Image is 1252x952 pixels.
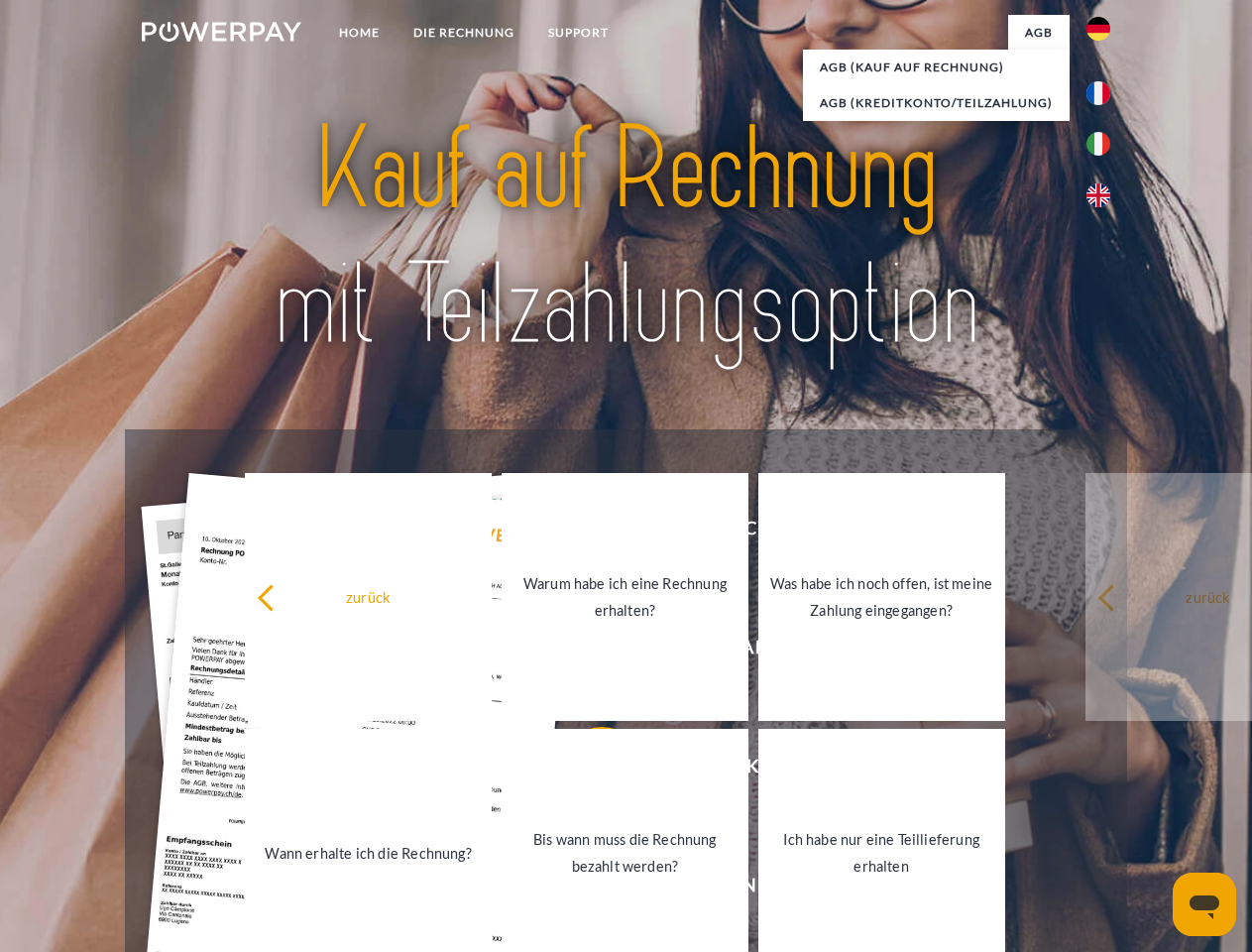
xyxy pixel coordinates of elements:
[1086,132,1110,156] img: it
[758,473,1005,721] a: Was habe ich noch offen, ist meine Zahlung eingegangen?
[1086,183,1110,207] img: en
[1086,81,1110,105] img: fr
[189,95,1063,380] img: title-powerpay_de.svg
[142,22,301,42] img: logo-powerpay-white.svg
[1173,873,1236,936] iframe: Schaltfläche zum Öffnen des Messaging-Fensters
[803,50,1070,85] a: AGB (Kauf auf Rechnung)
[803,85,1070,121] a: AGB (Kreditkonto/Teilzahlung)
[397,15,531,51] a: DIE RECHNUNG
[257,583,480,610] div: zurück
[322,15,397,51] a: Home
[531,15,626,51] a: SUPPORT
[1086,17,1110,41] img: de
[513,826,737,880] div: Bis wann muss die Rechnung bezahlt werden?
[1008,15,1070,51] a: agb
[770,826,993,880] div: Ich habe nur eine Teillieferung erhalten
[513,570,737,624] div: Warum habe ich eine Rechnung erhalten?
[257,839,480,866] div: Wann erhalte ich die Rechnung?
[770,570,993,624] div: Was habe ich noch offen, ist meine Zahlung eingegangen?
